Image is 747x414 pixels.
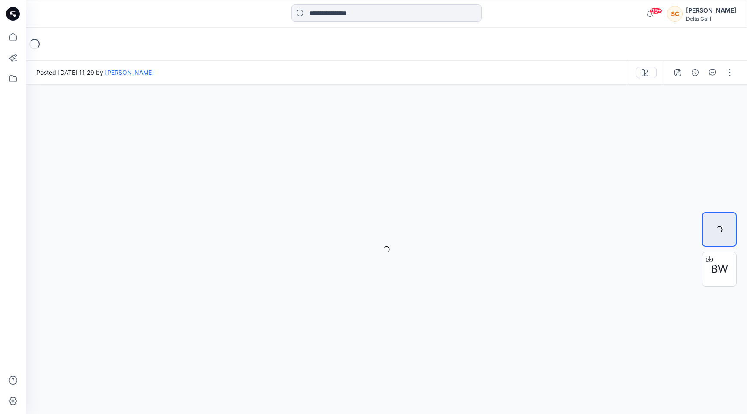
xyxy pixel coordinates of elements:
[36,68,154,77] span: Posted [DATE] 11:29 by
[686,5,736,16] div: [PERSON_NAME]
[688,66,702,80] button: Details
[667,6,683,22] div: SC
[686,16,736,22] div: Delta Galil
[105,69,154,76] a: [PERSON_NAME]
[649,7,662,14] span: 99+
[711,261,728,277] span: BW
